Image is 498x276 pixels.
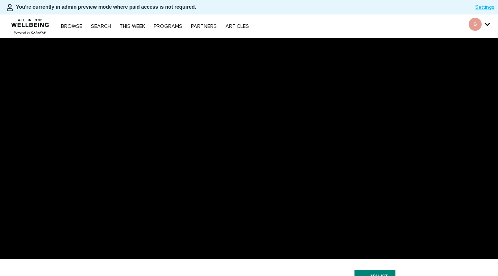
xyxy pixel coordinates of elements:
a: Settings [475,4,494,11]
a: THIS WEEK [116,24,149,29]
a: ARTICLES [222,24,253,29]
a: PARTNERS [187,24,220,29]
a: PROGRAMS [150,24,186,29]
a: Search [87,24,115,29]
div: Secondary [463,14,495,38]
img: CARAVAN [8,13,52,35]
img: person-bdfc0eaa9744423c596e6e1c01710c89950b1dff7c83b5d61d716cfd8139584f.svg [5,3,14,12]
nav: Primary [57,22,252,30]
a: Browse [57,24,86,29]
